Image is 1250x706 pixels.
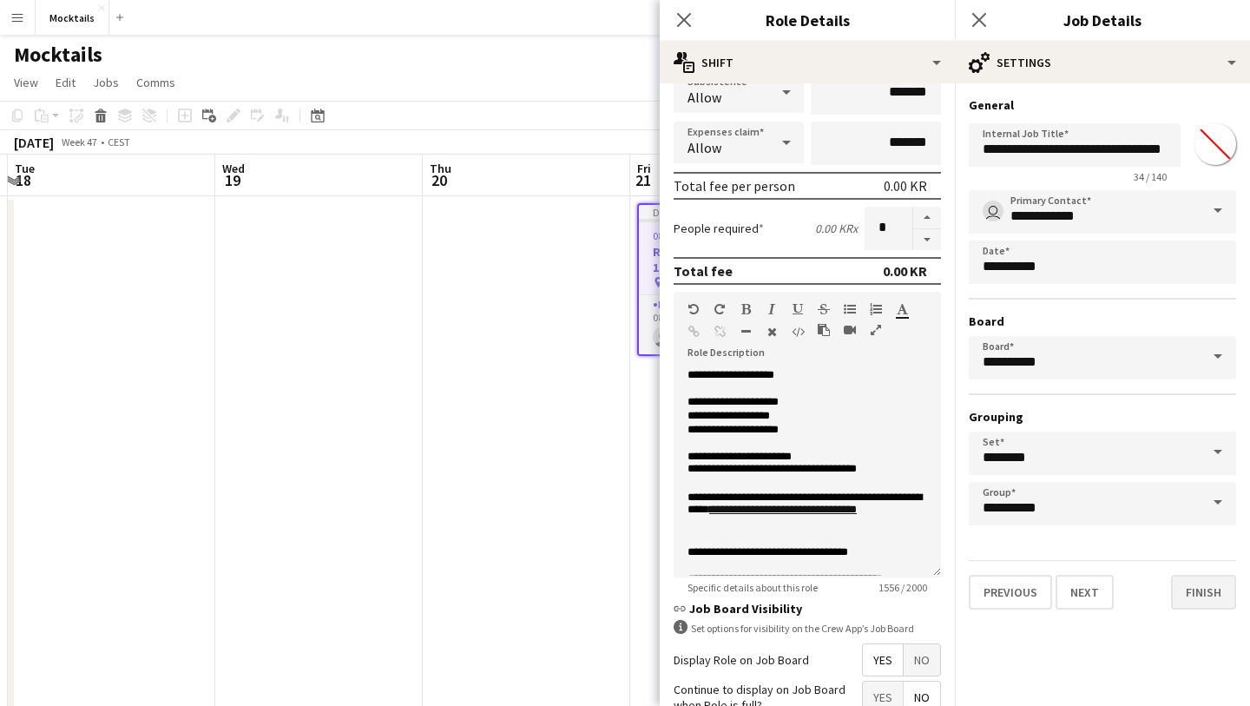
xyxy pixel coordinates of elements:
span: Fri [637,161,651,176]
h3: General [969,97,1236,113]
button: Paste as plain text [818,323,830,337]
span: Allow [687,139,721,156]
span: 18 [12,170,35,190]
button: Ordered List [870,302,882,316]
button: Mocktails [36,1,109,35]
div: Set options for visibility on the Crew App’s Job Board [674,620,941,637]
h3: Board [969,313,1236,329]
div: Total fee [674,262,733,280]
button: Clear Formatting [766,325,778,339]
button: Next [1056,575,1114,610]
button: Horizontal Line [740,325,752,339]
button: Fullscreen [870,323,882,337]
span: Comms [136,75,175,90]
h3: Role Details [660,9,955,31]
button: Increase [913,207,941,229]
div: Settings [955,42,1250,83]
button: HTML Code [792,325,804,339]
div: CEST [108,135,130,148]
button: Text Color [896,302,908,316]
button: Finish [1171,575,1236,610]
span: Week 47 [57,135,101,148]
span: Yes [863,644,903,676]
app-card-role: Bar & Catering (Bar Tender)0/108:00-16:00 (8h) [639,295,830,354]
h3: Job Details [955,9,1250,31]
span: Edit [56,75,76,90]
div: Total fee per person [674,177,795,195]
button: Underline [792,302,804,316]
button: Undo [687,302,700,316]
div: Draft [639,205,830,219]
h3: Remsha - Ballerup - Ordrenr. 16651 [639,244,830,275]
h3: Job Board Visibility [674,601,941,617]
button: Italic [766,302,778,316]
button: Bold [740,302,752,316]
label: Display Role on Job Board [674,652,809,668]
span: 20 [427,170,451,190]
button: Decrease [913,229,941,251]
span: Jobs [93,75,119,90]
button: Strikethrough [818,302,830,316]
span: 34 / 140 [1120,170,1181,183]
span: Tue [15,161,35,176]
h1: Mocktails [14,42,102,68]
span: View [14,75,38,90]
button: Insert video [844,323,856,337]
div: 0.00 KR [884,177,927,195]
app-job-card: Draft08:00-16:00 (8h)0/1Remsha - Ballerup - Ordrenr. 16651 KONE A/S1 RoleBar & Catering (Bar Tend... [637,203,832,356]
label: People required [674,221,764,236]
button: Unordered List [844,302,856,316]
span: 1556 / 2000 [865,581,941,594]
div: 0.00 KR x [815,221,858,236]
span: Thu [430,161,451,176]
span: 19 [220,170,245,190]
button: Previous [969,575,1052,610]
a: Comms [129,71,182,94]
a: Jobs [86,71,126,94]
span: Allow [687,89,721,106]
span: 21 [635,170,651,190]
h3: Grouping [969,409,1236,425]
a: View [7,71,45,94]
button: Redo [714,302,726,316]
span: Specific details about this role [674,581,832,594]
a: Edit [49,71,82,94]
span: 08:00-16:00 (8h) [653,229,723,242]
span: No [904,644,940,676]
div: 0.00 KR [883,262,927,280]
div: [DATE] [14,134,54,151]
span: Wed [222,161,245,176]
div: Shift [660,42,955,83]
